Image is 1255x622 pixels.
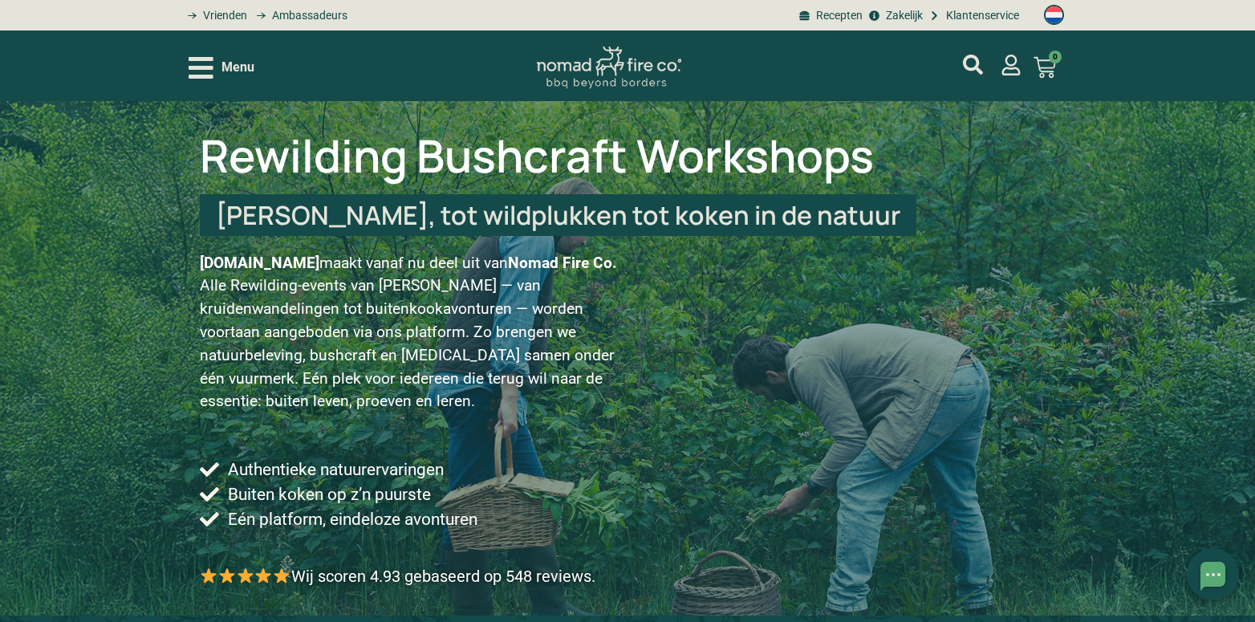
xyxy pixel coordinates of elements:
[200,133,1056,178] h1: Rewilding Bushcraft Workshops
[927,7,1019,24] a: grill bill klantenservice
[268,7,347,24] span: Ambassadeurs
[201,567,217,583] img: ⭐
[963,55,983,75] a: mijn account
[221,58,254,77] span: Menu
[796,7,862,24] a: BBQ recepten
[189,54,254,82] div: Open/Close Menu
[224,482,431,507] span: Buiten koken op z’n puurste
[508,254,617,272] strong: Nomad Fire Co.
[224,507,477,532] span: Eén platform, eindeloze avonturen
[1044,5,1064,25] img: Nederlands
[224,457,444,482] span: Authentieke natuurervaringen
[238,567,254,583] img: ⭐
[200,564,1056,588] p: Wij scoren 4.93 gebaseerd op 548 reviews.
[867,7,923,24] a: grill bill zakeljk
[942,7,1019,24] span: Klantenservice
[537,47,681,89] img: Nomad Logo
[274,567,290,583] img: ⭐
[812,7,863,24] span: Recepten
[1014,47,1075,88] a: 0
[219,567,235,583] img: ⭐
[200,252,627,414] p: maakt vanaf nu deel uit van Alle Rewilding-events van [PERSON_NAME] — van kruidenwandelingen tot ...
[200,254,319,272] strong: [DOMAIN_NAME]
[255,567,271,583] img: ⭐
[1001,55,1021,75] a: mijn account
[882,7,923,24] span: Zakelijk
[251,7,347,24] a: grill bill ambassadors
[1049,51,1062,63] span: 0
[182,7,247,24] a: grill bill vrienden
[216,202,900,228] h2: [PERSON_NAME], tot wildplukken tot koken in de natuur
[199,7,247,24] span: Vrienden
